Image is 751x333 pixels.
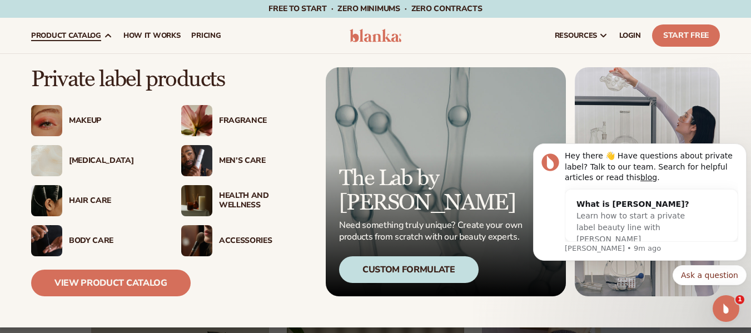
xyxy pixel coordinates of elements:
[735,295,744,304] span: 1
[31,225,159,256] a: Male hand applying moisturizer. Body Care
[219,156,309,166] div: Men’s Care
[339,220,526,243] p: Need something truly unique? Create your own products from scratch with our beauty experts.
[31,185,159,216] a: Female hair pulled back with clips. Hair Care
[186,18,226,53] a: pricing
[31,145,159,176] a: Cream moisturizer swatch. [MEDICAL_DATA]
[123,31,181,40] span: How It Works
[614,18,646,53] a: LOGIN
[219,191,309,210] div: Health And Wellness
[31,270,191,296] a: View Product Catalog
[268,3,482,14] span: Free to start · ZERO minimums · ZERO contracts
[69,236,159,246] div: Body Care
[31,31,101,40] span: product catalog
[181,105,309,136] a: Pink blooming flower. Fragrance
[181,105,212,136] img: Pink blooming flower.
[619,31,641,40] span: LOGIN
[118,18,186,53] a: How It Works
[31,225,62,256] img: Male hand applying moisturizer.
[31,105,62,136] img: Female with glitter eye makeup.
[555,31,597,40] span: resources
[181,185,212,216] img: Candles and incense on table.
[339,256,479,283] div: Custom Formulate
[713,295,739,322] iframe: Intercom live chat
[31,145,62,176] img: Cream moisturizer swatch.
[652,24,720,47] a: Start Free
[339,166,526,215] p: The Lab by [PERSON_NAME]
[181,225,309,256] a: Female with makeup brush. Accessories
[549,18,614,53] a: resources
[181,225,212,256] img: Female with makeup brush.
[219,116,309,126] div: Fragrance
[181,145,212,176] img: Male holding moisturizer bottle.
[326,67,566,296] a: Microscopic product formula. The Lab by [PERSON_NAME] Need something truly unique? Create your ow...
[181,145,309,176] a: Male holding moisturizer bottle. Men’s Care
[529,107,751,303] iframe: Intercom notifications message
[191,31,221,40] span: pricing
[350,29,402,42] img: logo
[31,185,62,216] img: Female hair pulled back with clips.
[69,196,159,206] div: Hair Care
[26,18,118,53] a: product catalog
[69,156,159,166] div: [MEDICAL_DATA]
[575,67,720,296] img: Female in lab with equipment.
[69,116,159,126] div: Makeup
[181,185,309,216] a: Candles and incense on table. Health And Wellness
[31,105,159,136] a: Female with glitter eye makeup. Makeup
[219,236,309,246] div: Accessories
[31,67,309,92] p: Private label products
